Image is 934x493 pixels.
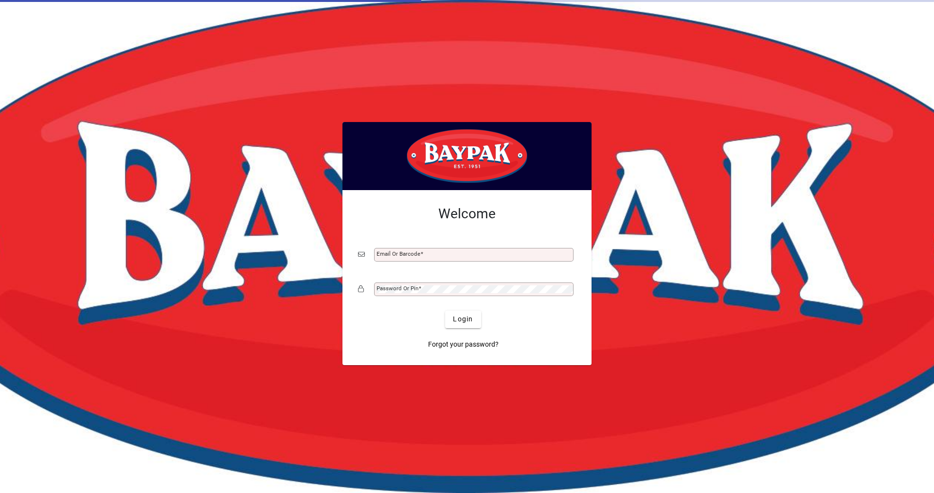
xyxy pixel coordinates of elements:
mat-label: Password or Pin [377,285,418,292]
h2: Welcome [358,206,576,222]
span: Login [453,314,473,324]
mat-label: Email or Barcode [377,250,420,257]
span: Forgot your password? [428,339,499,350]
button: Login [445,311,481,328]
a: Forgot your password? [424,336,503,353]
